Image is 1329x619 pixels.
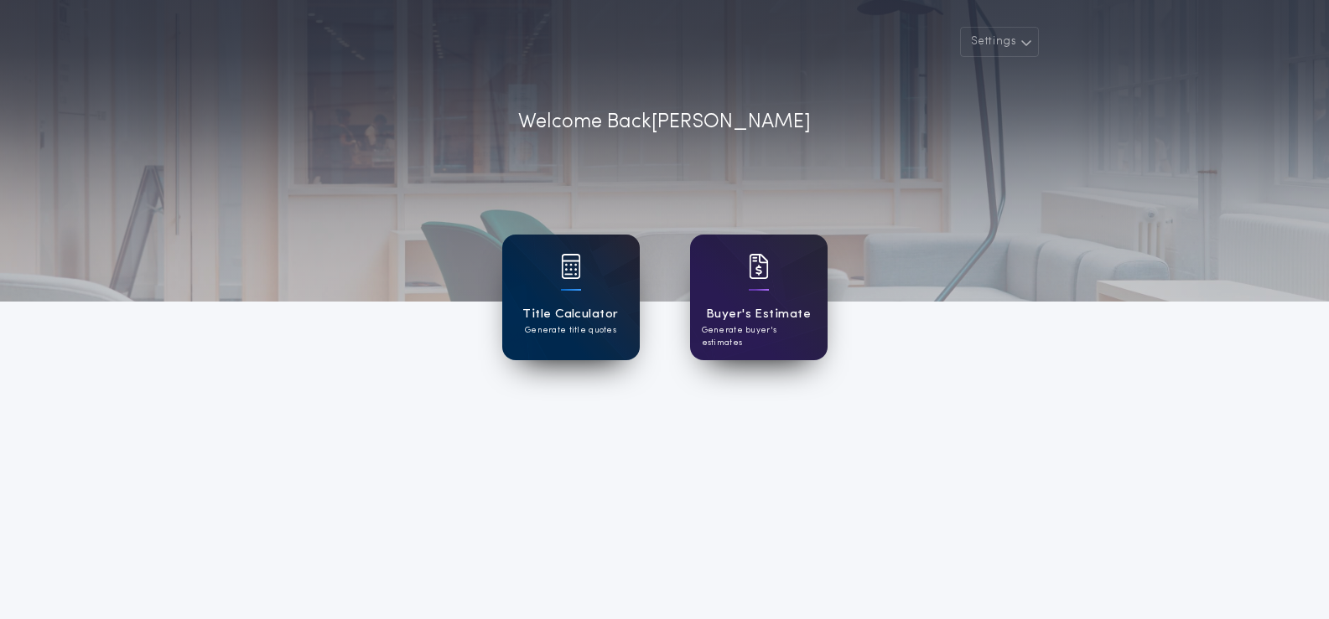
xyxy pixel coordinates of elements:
[518,107,811,137] p: Welcome Back [PERSON_NAME]
[960,27,1039,57] button: Settings
[502,235,640,360] a: card iconTitle CalculatorGenerate title quotes
[702,324,816,349] p: Generate buyer's estimates
[561,254,581,279] img: card icon
[706,305,811,324] h1: Buyer's Estimate
[749,254,769,279] img: card icon
[522,305,618,324] h1: Title Calculator
[690,235,828,360] a: card iconBuyer's EstimateGenerate buyer's estimates
[525,324,616,337] p: Generate title quotes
